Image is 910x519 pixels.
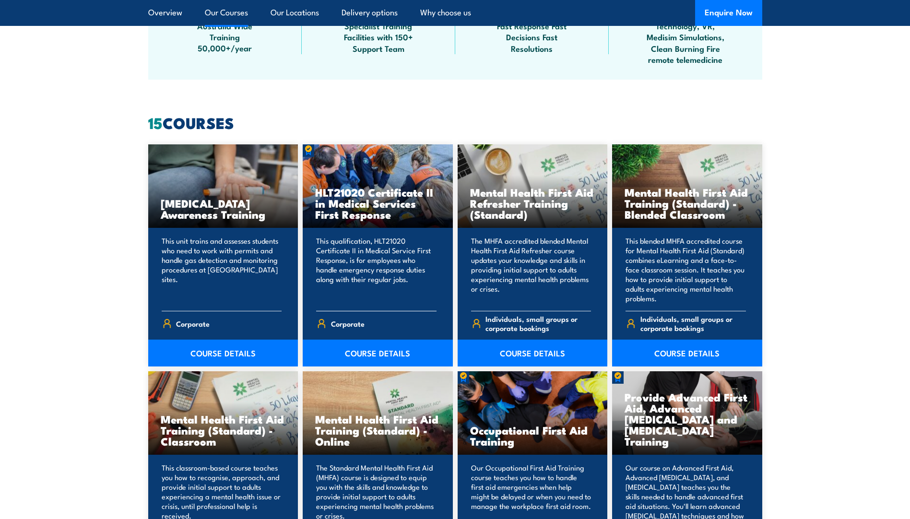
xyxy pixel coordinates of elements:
[315,413,440,447] h3: Mental Health First Aid Training (Standard) - Online
[148,110,163,134] strong: 15
[161,413,286,447] h3: Mental Health First Aid Training (Standard) - Classroom
[161,198,286,220] h3: [MEDICAL_DATA] Awareness Training
[303,340,453,366] a: COURSE DETAILS
[335,20,422,54] span: Specialist Training Facilities with 150+ Support Team
[162,236,282,303] p: This unit trains and assesses students who need to work with permits and handle gas detection and...
[626,236,746,303] p: This blended MHFA accredited course for Mental Health First Aid (Standard) combines eLearning and...
[148,116,762,129] h2: COURSES
[470,425,595,447] h3: Occupational First Aid Training
[331,316,365,331] span: Corporate
[458,340,608,366] a: COURSE DETAILS
[148,340,298,366] a: COURSE DETAILS
[470,187,595,220] h3: Mental Health First Aid Refresher Training (Standard)
[642,20,729,65] span: Technology, VR, Medisim Simulations, Clean Burning Fire remote telemedicine
[625,187,750,220] h3: Mental Health First Aid Training (Standard) - Blended Classroom
[485,314,591,332] span: Individuals, small groups or corporate bookings
[182,20,268,54] span: Australia Wide Training 50,000+/year
[315,187,440,220] h3: HLT21020 Certificate II in Medical Services First Response
[471,236,591,303] p: The MHFA accredited blended Mental Health First Aid Refresher course updates your knowledge and s...
[489,20,575,54] span: Fast Response Fast Decisions Fast Resolutions
[640,314,746,332] span: Individuals, small groups or corporate bookings
[612,340,762,366] a: COURSE DETAILS
[625,391,750,447] h3: Provide Advanced First Aid, Advanced [MEDICAL_DATA] and [MEDICAL_DATA] Training
[176,316,210,331] span: Corporate
[316,236,437,303] p: This qualification, HLT21020 Certificate II in Medical Service First Response, is for employees w...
